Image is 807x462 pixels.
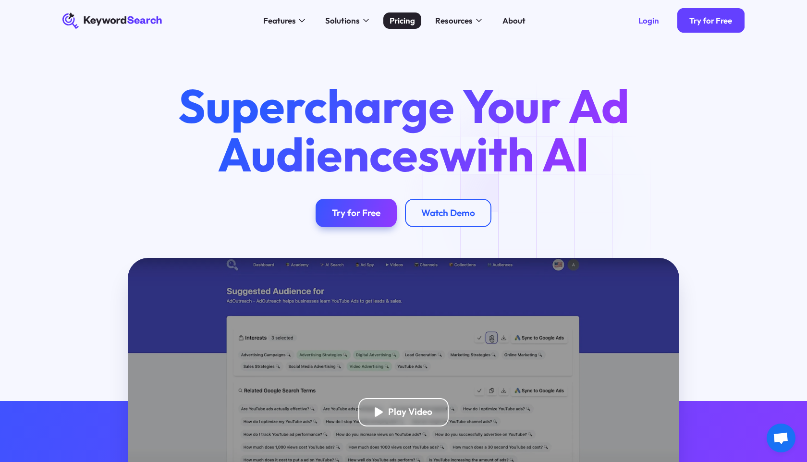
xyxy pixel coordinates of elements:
[626,8,671,33] a: Login
[496,12,532,29] a: About
[325,14,360,27] div: Solutions
[263,14,296,27] div: Features
[390,14,415,27] div: Pricing
[388,406,432,418] div: Play Video
[435,14,473,27] div: Resources
[159,82,648,178] h1: Supercharge Your Ad Audiences
[383,12,421,29] a: Pricing
[677,8,745,33] a: Try for Free
[689,15,732,25] div: Try for Free
[440,124,589,183] span: with AI
[332,207,380,219] div: Try for Free
[502,14,526,27] div: About
[421,207,475,219] div: Watch Demo
[638,15,659,25] div: Login
[316,199,397,228] a: Try for Free
[767,424,795,452] div: Open chat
